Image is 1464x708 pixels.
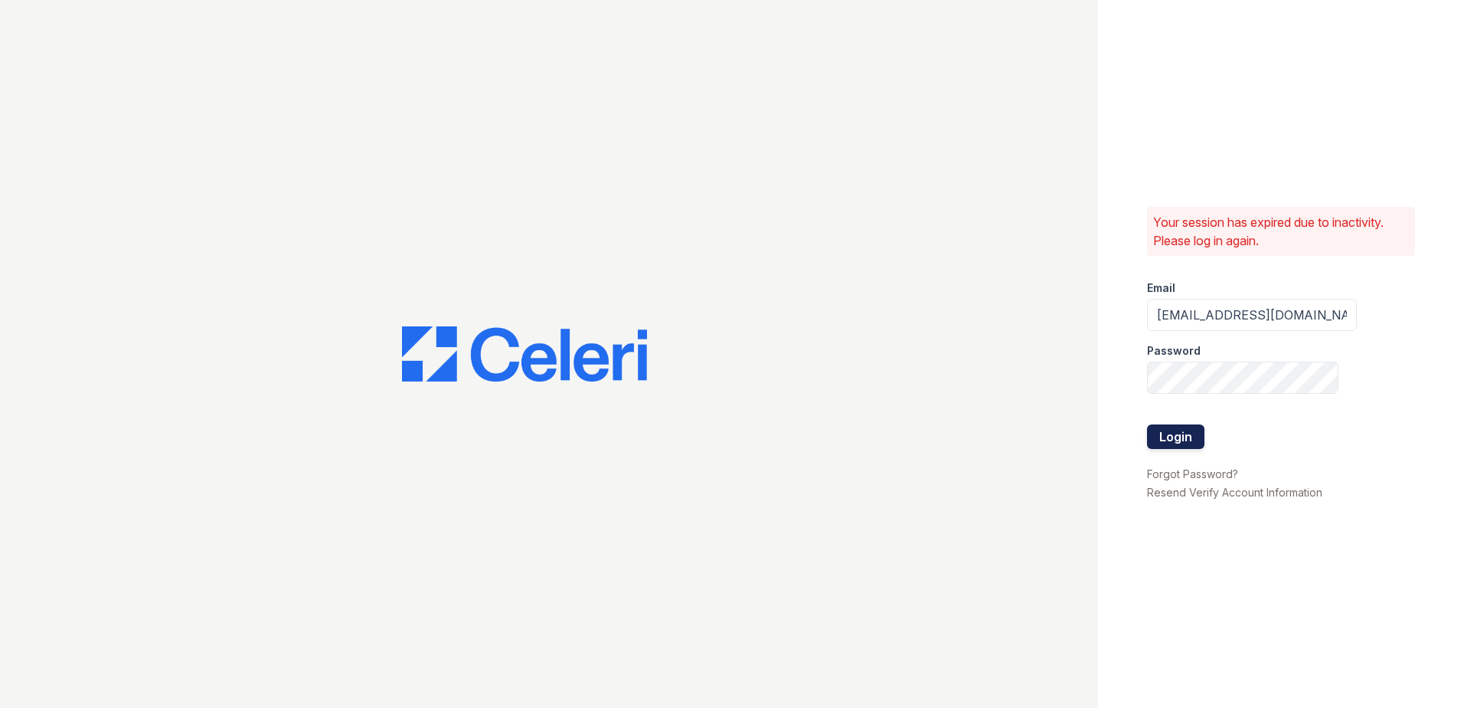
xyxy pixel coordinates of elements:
[1153,213,1409,250] p: Your session has expired due to inactivity. Please log in again.
[402,326,647,382] img: CE_Logo_Blue-a8612792a0a2168367f1c8372b55b34899dd931a85d93a1a3d3e32e68fde9ad4.png
[1147,486,1322,499] a: Resend Verify Account Information
[1147,424,1204,449] button: Login
[1147,467,1238,480] a: Forgot Password?
[1147,280,1175,296] label: Email
[1147,343,1201,359] label: Password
